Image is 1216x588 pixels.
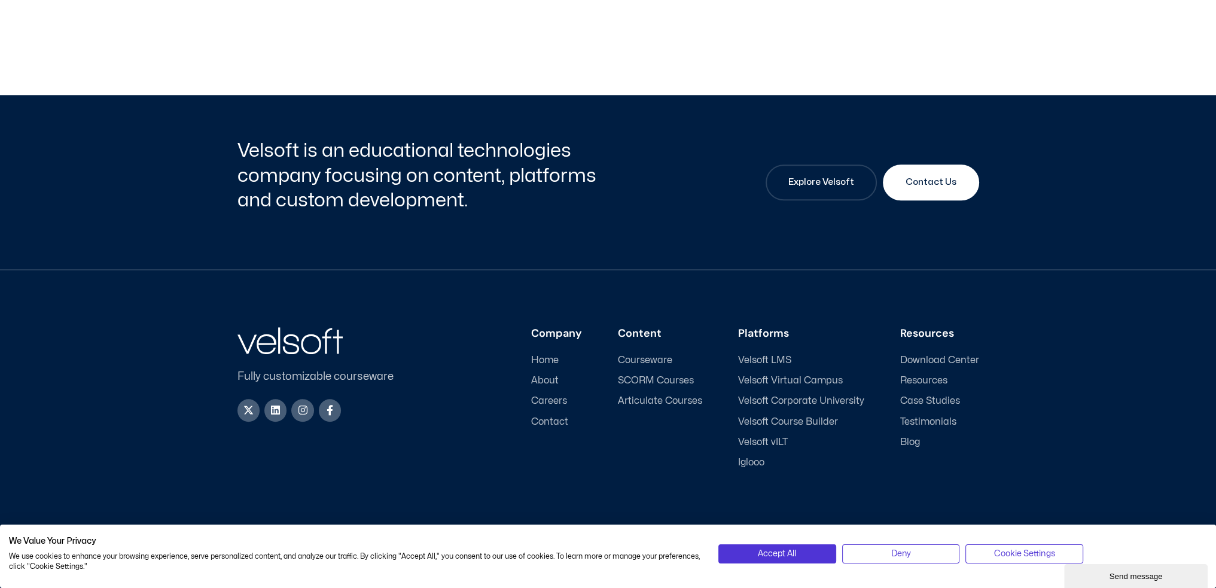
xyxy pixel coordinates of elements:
[531,416,582,428] a: Contact
[842,544,960,563] button: Deny all cookies
[618,375,694,386] span: SCORM Courses
[9,552,700,572] p: We use cookies to enhance your browsing experience, serve personalized content, and analyze our t...
[738,457,764,468] span: Iglooo
[883,164,979,200] a: Contact Us
[738,416,838,428] span: Velsoft Course Builder
[531,416,568,428] span: Contact
[738,375,843,386] span: Velsoft Virtual Campus
[994,547,1055,560] span: Cookie Settings
[900,375,947,386] span: Resources
[618,395,702,407] a: Articulate Courses
[900,375,979,386] a: Resources
[531,375,582,386] a: About
[900,395,960,407] span: Case Studies
[618,355,672,366] span: Courseware
[738,457,864,468] a: Iglooo
[900,416,956,428] span: Testimonials
[738,416,864,428] a: Velsoft Course Builder
[738,327,864,340] h3: Platforms
[738,355,791,366] span: Velsoft LMS
[531,395,567,407] span: Careers
[237,368,413,385] p: Fully customizable courseware
[618,375,702,386] a: SCORM Courses
[766,164,877,200] a: Explore Velsoft
[900,437,920,448] span: Blog
[788,175,854,190] span: Explore Velsoft
[738,355,864,366] a: Velsoft LMS
[738,395,864,407] a: Velsoft Corporate University
[618,355,702,366] a: Courseware
[758,547,796,560] span: Accept All
[718,544,836,563] button: Accept all cookies
[900,395,979,407] a: Case Studies
[531,395,582,407] a: Careers
[965,544,1083,563] button: Adjust cookie preferences
[900,437,979,448] a: Blog
[618,327,702,340] h3: Content
[738,437,864,448] a: Velsoft vILT
[900,327,979,340] h3: Resources
[531,355,582,366] a: Home
[531,375,559,386] span: About
[1064,562,1210,588] iframe: chat widget
[531,327,582,340] h3: Company
[531,355,559,366] span: Home
[738,437,788,448] span: Velsoft vILT
[906,175,956,190] span: Contact Us
[900,416,979,428] a: Testimonials
[891,547,911,560] span: Deny
[9,536,700,547] h2: We Value Your Privacy
[738,375,864,386] a: Velsoft Virtual Campus
[237,138,605,213] h2: Velsoft is an educational technologies company focusing on content, platforms and custom developm...
[900,355,979,366] a: Download Center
